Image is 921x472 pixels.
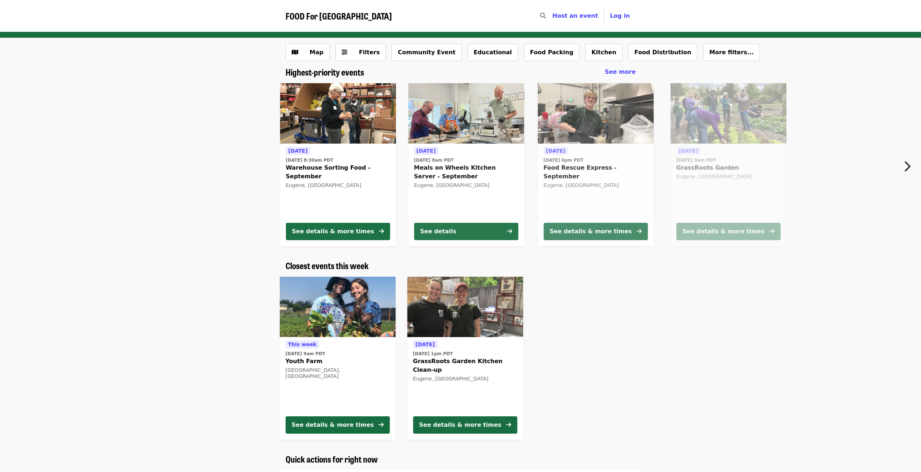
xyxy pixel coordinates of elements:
span: [DATE] [288,148,307,154]
a: See details for "Warehouse Sorting Food - September" [280,83,396,246]
img: Food Rescue Express - September organized by FOOD For Lane County [538,83,654,144]
span: Log in [610,12,630,19]
div: See details & more times [292,227,374,236]
div: See details & more times [419,421,501,429]
div: See details & more times [550,227,632,236]
i: arrow-right icon [637,228,642,235]
span: Closest events this week [286,259,369,272]
img: GrassRoots Garden Kitchen Clean-up organized by FOOD For Lane County [407,277,523,337]
button: Community Event [392,44,461,61]
span: More filters... [709,49,754,56]
span: Food Rescue Express - September [544,163,648,181]
a: See details for "Meals on Wheels Kitchen Server - September" [408,83,524,246]
button: See details & more times [286,416,390,434]
span: Meals on Wheels Kitchen Server - September [414,163,518,181]
a: See details for "Food Rescue Express - September" [538,83,654,246]
div: [GEOGRAPHIC_DATA], [GEOGRAPHIC_DATA] [286,367,390,379]
span: See more [605,68,635,75]
img: GrassRoots Garden organized by FOOD For Lane County [671,83,786,144]
time: [DATE] 9am PDT [676,157,716,163]
a: FOOD For [GEOGRAPHIC_DATA] [286,11,392,21]
input: Search [550,7,556,25]
a: See details for "GrassRoots Garden Kitchen Clean-up" [407,277,523,439]
i: arrow-right icon [769,228,774,235]
button: See details & more times [544,223,648,240]
a: See details for "GrassRoots Garden" [671,83,786,246]
time: [DATE] 9am PDT [286,350,325,357]
button: See details & more times [413,416,517,434]
i: arrow-right icon [507,228,512,235]
span: Filters [359,49,380,56]
span: This week [288,341,317,347]
span: [DATE] [417,148,436,154]
button: Kitchen [585,44,622,61]
span: [DATE] [679,148,698,154]
span: Highest-priority events [286,65,364,78]
button: Food Distribution [628,44,697,61]
button: Next item [897,156,921,177]
button: See details [414,223,518,240]
button: See details & more times [676,223,781,240]
button: Food Packing [524,44,580,61]
button: More filters... [703,44,760,61]
img: Warehouse Sorting Food - September organized by FOOD For Lane County [280,83,396,144]
time: [DATE] 1pm PDT [413,350,453,357]
div: Closest events this week [280,260,642,271]
div: See details & more times [292,421,374,429]
i: search icon [540,12,546,19]
time: [DATE] 6pm PDT [544,157,583,163]
a: Closest events this week [286,260,369,271]
span: Map [310,49,324,56]
a: See more [605,68,635,76]
button: Educational [468,44,518,61]
span: GrassRoots Garden [676,163,781,172]
span: Quick actions for right now [286,452,378,465]
button: Show map view [286,44,330,61]
div: Eugene, [GEOGRAPHIC_DATA] [413,376,517,382]
div: Eugene, [GEOGRAPHIC_DATA] [676,174,781,180]
button: Filters (0 selected) [335,44,386,61]
button: Log in [604,9,635,23]
div: Eugene, [GEOGRAPHIC_DATA] [286,182,390,188]
i: chevron-right icon [903,160,911,173]
time: [DATE] 8:30am PDT [286,157,333,163]
i: arrow-right icon [506,421,511,428]
a: Host an event [552,12,598,19]
span: FOOD For [GEOGRAPHIC_DATA] [286,9,392,22]
img: Meals on Wheels Kitchen Server - September organized by FOOD For Lane County [408,83,524,144]
span: GrassRoots Garden Kitchen Clean-up [413,357,517,374]
div: Eugene, [GEOGRAPHIC_DATA] [544,182,648,188]
a: Highest-priority events [286,67,364,77]
i: arrow-right icon [379,228,384,235]
div: Eugene, [GEOGRAPHIC_DATA] [414,182,518,188]
div: See details & more times [683,227,765,236]
i: map icon [292,49,298,56]
span: [DATE] [415,341,435,347]
span: Youth Farm [286,357,390,366]
div: Highest-priority events [280,67,642,77]
a: See details for "Youth Farm" [280,277,396,439]
span: [DATE] [546,148,565,154]
i: arrow-right icon [379,421,384,428]
img: Youth Farm organized by FOOD For Lane County [280,277,396,337]
i: sliders-h icon [342,49,347,56]
button: See details & more times [286,223,390,240]
div: See details [420,227,456,236]
time: [DATE] 8am PDT [414,157,454,163]
span: Warehouse Sorting Food - September [286,163,390,181]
